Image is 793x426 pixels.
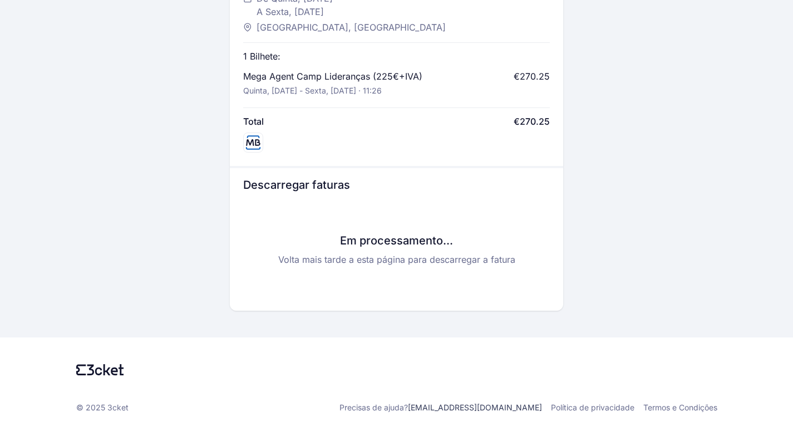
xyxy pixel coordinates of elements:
p: Precisas de ajuda? [339,402,542,413]
div: €270.25 [514,70,550,83]
span: €270.25 [514,115,550,128]
span: Total [243,115,264,128]
p: Volta mais tarde a esta página para descarregar a fatura [243,253,550,266]
a: Termos e Condições [643,402,717,413]
p: © 2025 3cket [76,402,129,413]
p: 1 Bilhete: [243,50,280,63]
p: Mega Agent Camp Lideranças (225€+IVA) [243,70,422,83]
p: Quinta, [DATE] - Sexta, [DATE] · 11:26 [243,85,382,96]
a: [EMAIL_ADDRESS][DOMAIN_NAME] [408,403,542,412]
a: Política de privacidade [551,402,634,413]
span: [GEOGRAPHIC_DATA], [GEOGRAPHIC_DATA] [257,21,446,34]
h3: Descarregar faturas [243,177,550,193]
h3: Em processamento... [243,233,550,248]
